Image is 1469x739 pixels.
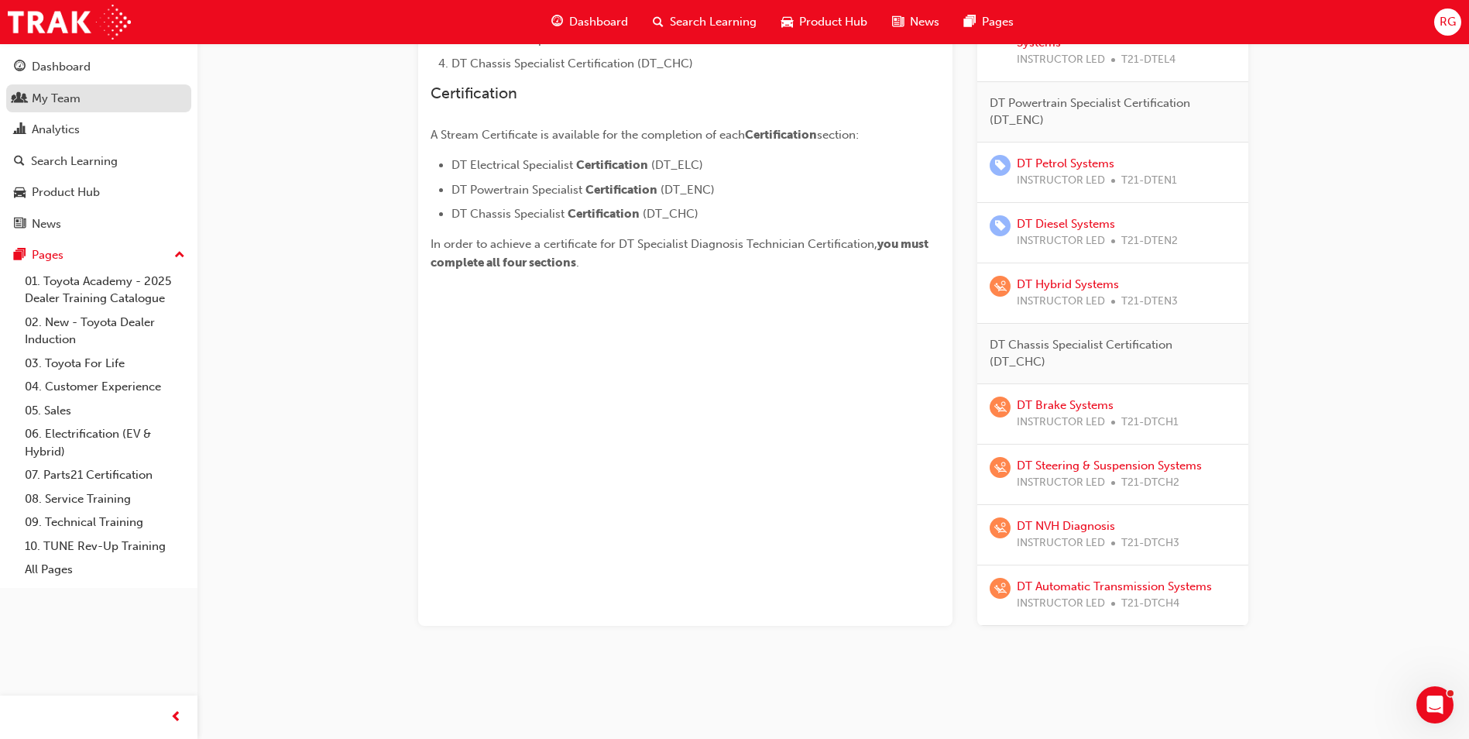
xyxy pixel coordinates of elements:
[569,13,628,31] span: Dashboard
[1434,9,1461,36] button: RG
[6,210,191,239] a: News
[990,155,1011,176] span: learningRecordVerb_ENROLL-icon
[19,311,191,352] a: 02. New - Toyota Dealer Induction
[781,12,793,32] span: car-icon
[990,578,1011,599] span: learningRecordVerb_WAITLIST-icon
[451,207,565,221] span: DT Chassis Specialist
[551,12,563,32] span: guage-icon
[32,121,80,139] div: Analytics
[1017,459,1202,473] a: DT Steering & Suspension Systems
[14,249,26,263] span: pages-icon
[990,276,1011,297] span: learningRecordVerb_WAITLIST-icon
[19,463,191,487] a: 07. Parts21 Certification
[1121,293,1178,311] span: T21-DTEN3
[6,50,191,241] button: DashboardMy TeamAnalyticsSearch LearningProduct HubNews
[910,13,939,31] span: News
[32,215,61,233] div: News
[170,708,182,727] span: prev-icon
[1017,474,1105,492] span: INSTRUCTOR LED
[817,128,859,142] span: section:
[174,246,185,266] span: up-icon
[19,487,191,511] a: 08. Service Training
[431,237,877,251] span: In order to achieve a certificate for DT Specialist Diagnosis Technician Certification,
[1416,686,1454,724] iframe: Intercom live chat
[1121,534,1179,552] span: T21-DTCH3
[651,158,703,172] span: (DT_ELC)
[32,58,91,76] div: Dashboard
[585,183,657,197] span: Certification
[451,33,709,46] span: DT Powertrain Specialist Certification (DT_ENC)
[1017,579,1212,593] a: DT Automatic Transmission Systems
[19,422,191,463] a: 06. Electrification (EV & Hybrid)
[31,153,118,170] div: Search Learning
[19,399,191,423] a: 05. Sales
[990,397,1011,418] span: learningRecordVerb_WAITLIST-icon
[1121,414,1179,431] span: T21-DTCH1
[964,12,976,32] span: pages-icon
[1017,519,1115,533] a: DT NVH Diagnosis
[8,5,131,40] img: Trak
[1017,232,1105,250] span: INSTRUCTOR LED
[6,147,191,176] a: Search Learning
[6,241,191,270] button: Pages
[990,95,1224,129] span: DT Powertrain Specialist Certification (DT_ENC)
[643,207,698,221] span: (DT_CHC)
[568,207,640,221] span: Certification
[1017,172,1105,190] span: INSTRUCTOR LED
[982,13,1014,31] span: Pages
[19,270,191,311] a: 01. Toyota Academy - 2025 Dealer Training Catalogue
[1121,232,1178,250] span: T21-DTEN2
[1017,217,1115,231] a: DT Diesel Systems
[6,53,191,81] a: Dashboard
[880,6,952,38] a: news-iconNews
[14,92,26,106] span: people-icon
[1121,474,1179,492] span: T21-DTCH2
[19,375,191,399] a: 04. Customer Experience
[19,558,191,582] a: All Pages
[576,256,579,270] span: .
[1017,18,1203,50] a: DT Audio, Navigation, SRS & Safety Systems
[653,12,664,32] span: search-icon
[1121,51,1176,69] span: T21-DTEL4
[32,246,63,264] div: Pages
[576,158,648,172] span: Certification
[1017,595,1105,613] span: INSTRUCTOR LED
[1017,398,1114,412] a: DT Brake Systems
[1440,13,1456,31] span: RG
[6,115,191,144] a: Analytics
[19,534,191,559] a: 10. TUNE Rev-Up Training
[661,183,715,197] span: (DT_ENC)
[799,13,867,31] span: Product Hub
[745,128,817,142] span: Certification
[1017,293,1105,311] span: INSTRUCTOR LED
[6,178,191,207] a: Product Hub
[990,517,1011,538] span: learningRecordVerb_WAITLIST-icon
[14,155,25,169] span: search-icon
[32,184,100,201] div: Product Hub
[670,13,757,31] span: Search Learning
[1017,51,1105,69] span: INSTRUCTOR LED
[431,84,517,102] span: Certification
[14,186,26,200] span: car-icon
[1017,414,1105,431] span: INSTRUCTOR LED
[1017,156,1114,170] a: DT Petrol Systems
[640,6,769,38] a: search-iconSearch Learning
[1121,172,1177,190] span: T21-DTEN1
[892,12,904,32] span: news-icon
[451,183,582,197] span: DT Powertrain Specialist
[990,215,1011,236] span: learningRecordVerb_ENROLL-icon
[14,123,26,137] span: chart-icon
[14,218,26,232] span: news-icon
[32,90,81,108] div: My Team
[451,57,693,70] span: DT Chassis Specialist Certification (DT_CHC)
[990,336,1224,371] span: DT Chassis Specialist Certification (DT_CHC)
[990,457,1011,478] span: learningRecordVerb_WAITLIST-icon
[19,352,191,376] a: 03. Toyota For Life
[1121,595,1179,613] span: T21-DTCH4
[1017,534,1105,552] span: INSTRUCTOR LED
[1017,277,1119,291] a: DT Hybrid Systems
[539,6,640,38] a: guage-iconDashboard
[19,510,191,534] a: 09. Technical Training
